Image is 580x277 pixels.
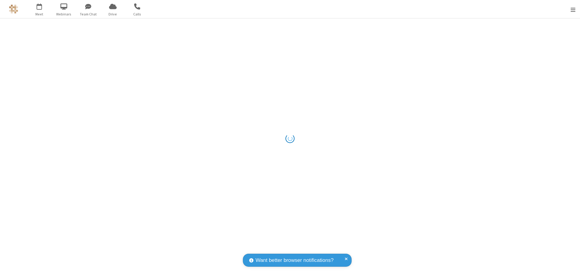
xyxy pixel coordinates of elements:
[53,11,75,17] span: Webinars
[77,11,100,17] span: Team Chat
[28,11,51,17] span: Meet
[126,11,149,17] span: Calls
[256,256,333,264] span: Want better browser notifications?
[9,5,18,14] img: QA Selenium DO NOT DELETE OR CHANGE
[101,11,124,17] span: Drive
